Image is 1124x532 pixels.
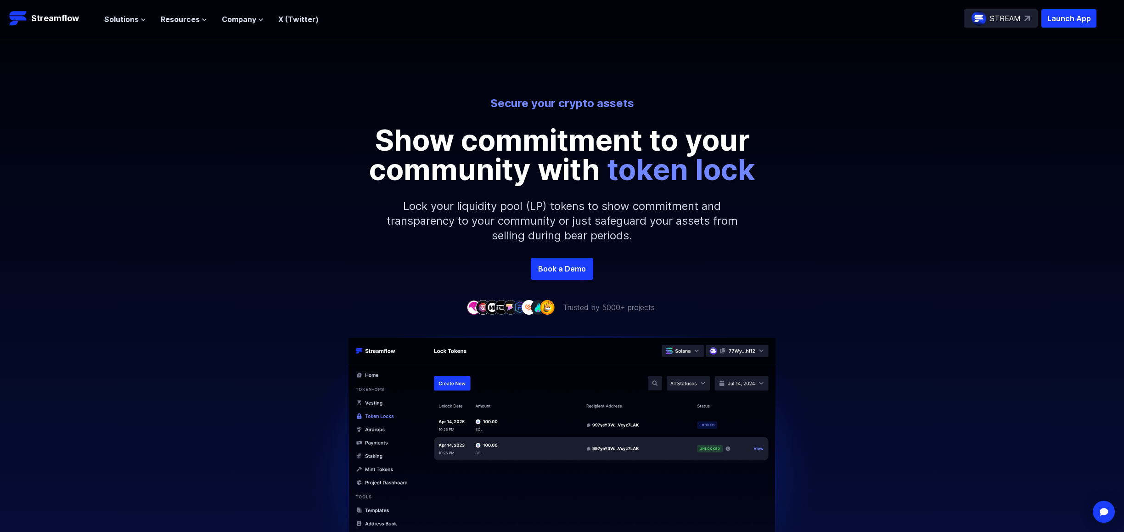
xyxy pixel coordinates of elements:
[563,302,655,313] p: Trusted by 5000+ projects
[540,300,555,314] img: company-9
[1093,501,1115,523] div: Open Intercom Messenger
[485,300,500,314] img: company-3
[466,300,481,314] img: company-1
[355,125,769,184] p: Show commitment to your community with
[161,14,200,25] span: Resources
[522,300,536,314] img: company-7
[607,152,755,187] span: token lock
[531,258,593,280] a: Book a Demo
[972,11,986,26] img: streamflow-logo-circle.png
[222,14,256,25] span: Company
[161,14,207,25] button: Resources
[1024,16,1030,21] img: top-right-arrow.svg
[31,12,79,25] p: Streamflow
[964,9,1038,28] a: STREAM
[494,300,509,314] img: company-4
[104,14,139,25] span: Solutions
[531,300,545,314] img: company-8
[512,300,527,314] img: company-6
[222,14,264,25] button: Company
[990,13,1021,24] p: STREAM
[104,14,146,25] button: Solutions
[1041,9,1096,28] button: Launch App
[476,300,490,314] img: company-2
[365,184,759,258] p: Lock your liquidity pool (LP) tokens to show commitment and transparency to your community or jus...
[9,9,95,28] a: Streamflow
[503,300,518,314] img: company-5
[308,96,816,111] p: Secure your crypto assets
[278,15,319,24] a: X (Twitter)
[9,9,28,28] img: Streamflow Logo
